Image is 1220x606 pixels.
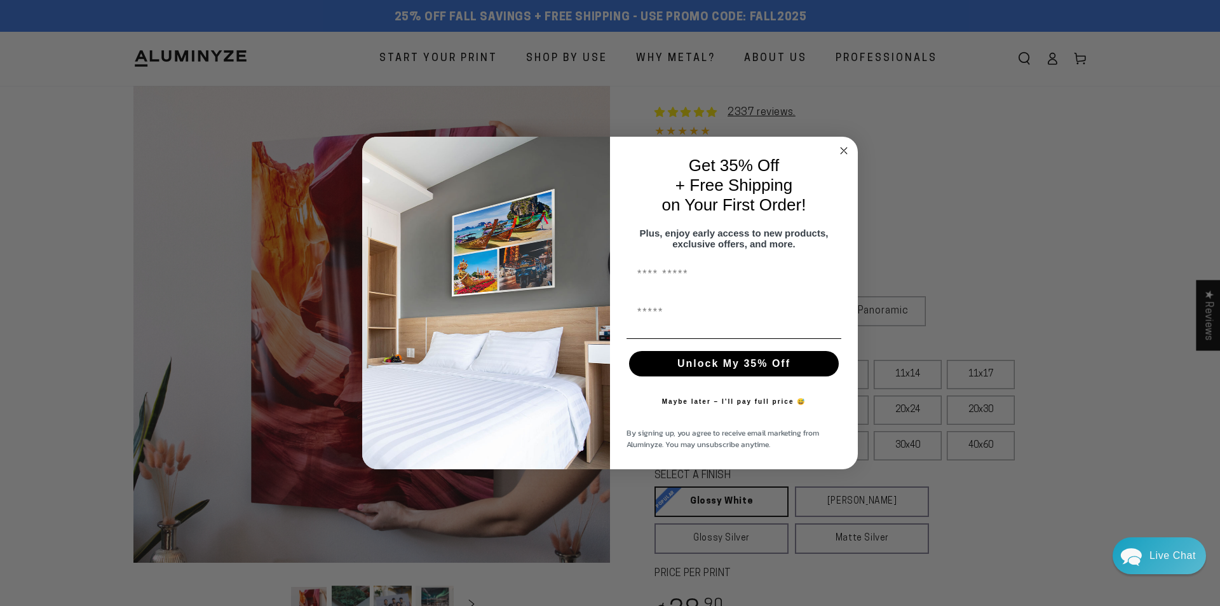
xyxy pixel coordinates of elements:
span: on Your First Order! [662,195,806,214]
button: Unlock My 35% Off [629,351,839,376]
img: underline [627,338,841,339]
span: By signing up, you agree to receive email marketing from Aluminyze. You may unsubscribe anytime. [627,427,819,450]
img: 728e4f65-7e6c-44e2-b7d1-0292a396982f.jpeg [362,137,610,470]
span: Plus, enjoy early access to new products, exclusive offers, and more. [640,228,829,249]
span: Get 35% Off [689,156,780,175]
button: Maybe later – I’ll pay full price 😅 [656,389,813,415]
span: + Free Shipping [675,176,792,195]
div: Contact Us Directly [1149,537,1196,574]
div: Chat widget toggle [1113,537,1206,574]
button: Close dialog [836,143,851,158]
